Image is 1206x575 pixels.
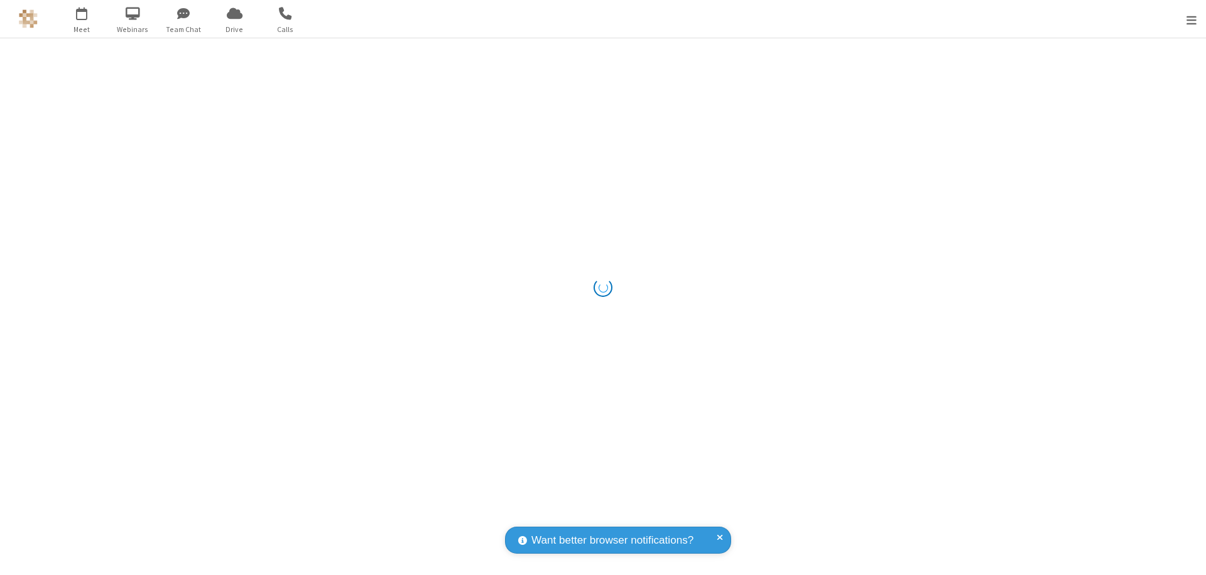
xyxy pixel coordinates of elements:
[262,24,309,35] span: Calls
[531,532,693,549] span: Want better browser notifications?
[211,24,258,35] span: Drive
[109,24,156,35] span: Webinars
[19,9,38,28] img: QA Selenium DO NOT DELETE OR CHANGE
[160,24,207,35] span: Team Chat
[58,24,106,35] span: Meet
